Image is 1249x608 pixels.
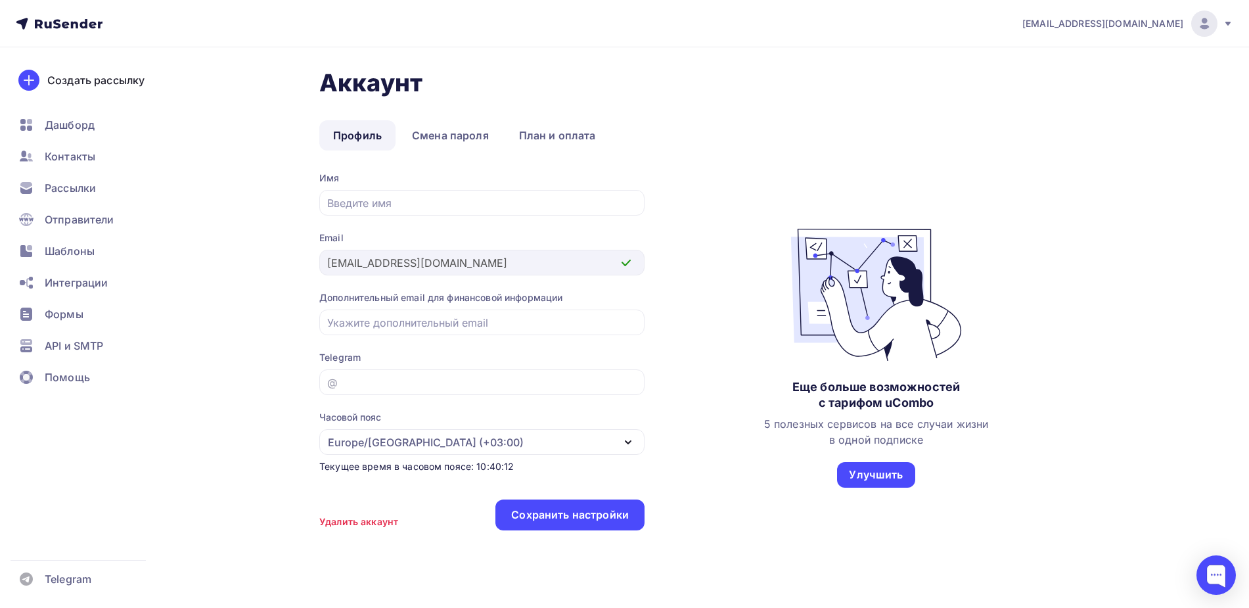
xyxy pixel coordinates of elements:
button: Часовой пояс Europe/[GEOGRAPHIC_DATA] (+03:00) [319,411,645,455]
div: Имя [319,172,645,185]
a: [EMAIL_ADDRESS][DOMAIN_NAME] [1022,11,1233,37]
div: Часовой пояс [319,411,381,424]
a: Контакты [11,143,167,170]
div: Дополнительный email для финансовой информации [319,291,645,304]
div: Еще больше возможностей с тарифом uCombo [792,379,960,411]
span: Формы [45,306,83,322]
span: Дашборд [45,117,95,133]
a: Профиль [319,120,396,151]
input: Введите имя [327,195,637,211]
a: Формы [11,301,167,327]
a: Отправители [11,206,167,233]
span: Telegram [45,571,91,587]
span: API и SMTP [45,338,103,354]
a: Дашборд [11,112,167,138]
span: Интеграции [45,275,108,291]
div: Email [319,231,645,245]
div: Удалить аккаунт [319,515,398,528]
span: Отправители [45,212,114,227]
div: 5 полезных сервисов на все случаи жизни в одной подписке [764,416,988,448]
div: Текущее время в часовом поясе: 10:40:12 [319,460,645,473]
a: Шаблоны [11,238,167,264]
h1: Аккаунт [319,68,1108,97]
div: Создать рассылку [47,72,145,88]
a: Смена пароля [398,120,503,151]
div: Сохранить настройки [511,507,629,523]
span: Рассылки [45,180,96,196]
span: Шаблоны [45,243,95,259]
div: @ [327,375,338,390]
a: Рассылки [11,175,167,201]
div: Улучшить [849,467,903,482]
span: Контакты [45,149,95,164]
span: [EMAIL_ADDRESS][DOMAIN_NAME] [1022,17,1183,30]
span: Помощь [45,369,90,385]
a: План и оплата [505,120,610,151]
div: Europe/[GEOGRAPHIC_DATA] (+03:00) [328,434,524,450]
div: Telegram [319,351,645,364]
input: Укажите дополнительный email [327,315,637,331]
